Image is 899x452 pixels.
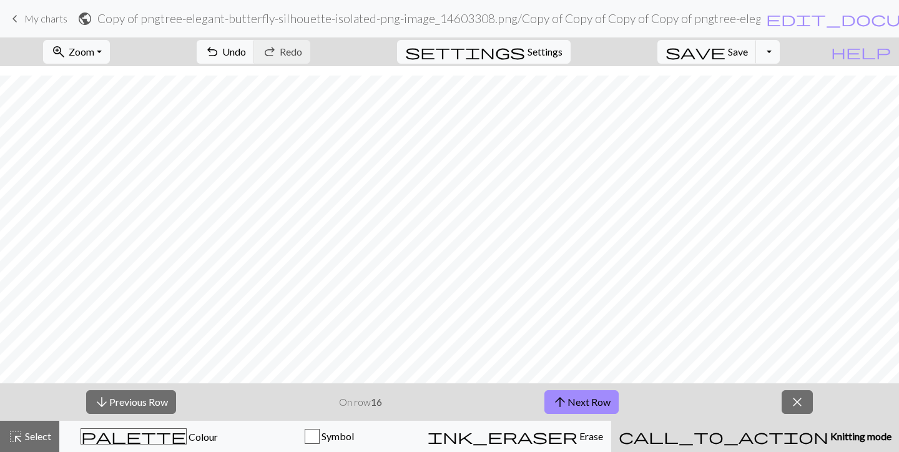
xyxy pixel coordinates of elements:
button: Colour [59,421,240,452]
span: ink_eraser [428,428,577,445]
span: Knitting mode [828,430,892,442]
span: keyboard_arrow_left [7,10,22,27]
span: arrow_upward [553,393,567,411]
button: Next Row [544,390,619,414]
span: palette [81,428,186,445]
a: My charts [7,8,67,29]
button: Previous Row [86,390,176,414]
span: Save [728,46,748,57]
span: Select [23,430,51,442]
span: Undo [222,46,246,57]
span: public [77,10,92,27]
span: Symbol [320,430,354,442]
span: highlight_alt [8,428,23,445]
span: arrow_downward [94,393,109,411]
span: call_to_action [619,428,828,445]
button: Symbol [240,421,420,452]
span: My charts [24,12,67,24]
strong: 16 [371,396,382,408]
button: Undo [197,40,255,64]
button: Zoom [43,40,110,64]
button: Erase [420,421,611,452]
span: settings [405,43,525,61]
span: save [666,43,725,61]
span: Settings [528,44,562,59]
span: undo [205,43,220,61]
span: Colour [187,431,218,443]
button: Knitting mode [611,421,899,452]
button: Save [657,40,757,64]
span: zoom_in [51,43,66,61]
button: SettingsSettings [397,40,571,64]
span: Erase [577,430,603,442]
p: On row [339,395,382,410]
i: Settings [405,44,525,59]
span: close [790,393,805,411]
span: help [831,43,891,61]
span: Zoom [69,46,94,57]
h2: Copy of pngtree-elegant-butterfly-silhouette-isolated-png-image_14603308.png / Copy of Copy of Co... [97,11,760,26]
